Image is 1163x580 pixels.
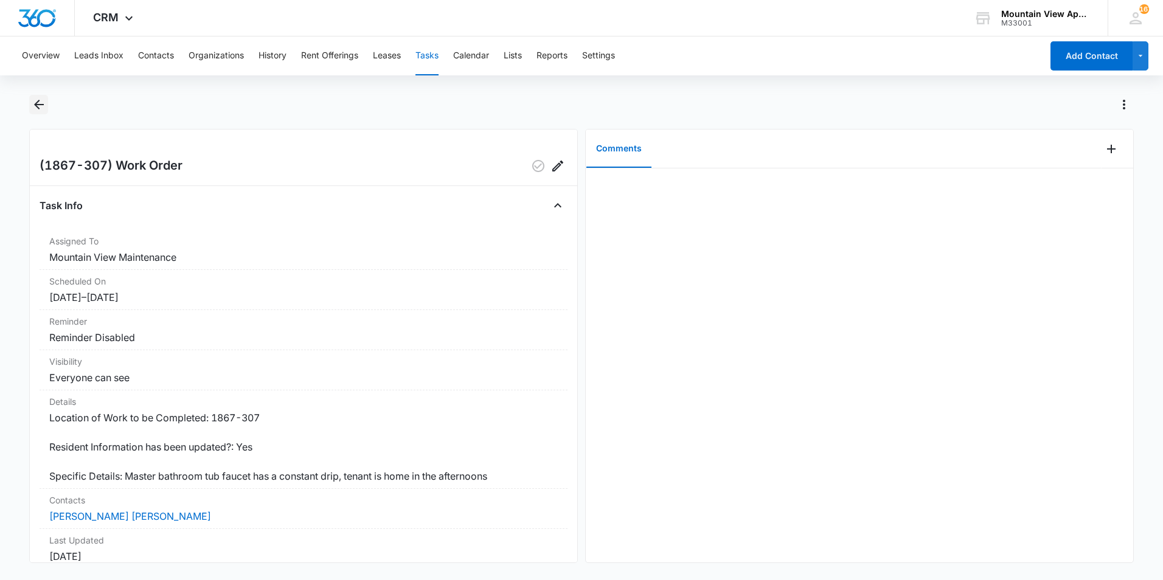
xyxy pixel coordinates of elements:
[40,310,568,350] div: ReminderReminder Disabled
[1139,4,1149,14] div: notifications count
[74,36,123,75] button: Leads Inbox
[40,230,568,270] div: Assigned ToMountain View Maintenance
[1114,95,1134,114] button: Actions
[49,275,558,288] dt: Scheduled On
[1001,9,1090,19] div: account name
[49,290,558,305] dd: [DATE] – [DATE]
[1001,19,1090,27] div: account id
[40,270,568,310] div: Scheduled On[DATE]–[DATE]
[29,95,48,114] button: Back
[49,315,558,328] dt: Reminder
[415,36,439,75] button: Tasks
[49,370,558,385] dd: Everyone can see
[49,510,211,522] a: [PERSON_NAME] [PERSON_NAME]
[548,196,568,215] button: Close
[49,494,558,506] dt: Contacts
[138,36,174,75] button: Contacts
[536,36,568,75] button: Reports
[301,36,358,75] button: Rent Offerings
[40,390,568,489] div: DetailsLocation of Work to be Completed: 1867-307 Resident Information has been updated?: Yes Spe...
[373,36,401,75] button: Leases
[49,534,558,547] dt: Last Updated
[49,330,558,345] dd: Reminder Disabled
[93,11,119,24] span: CRM
[504,36,522,75] button: Lists
[49,395,558,408] dt: Details
[453,36,489,75] button: Calendar
[582,36,615,75] button: Settings
[586,130,651,168] button: Comments
[22,36,60,75] button: Overview
[49,410,558,483] dd: Location of Work to be Completed: 1867-307 Resident Information has been updated?: Yes Specific D...
[49,549,558,564] dd: [DATE]
[548,156,568,176] button: Edit
[40,529,568,569] div: Last Updated[DATE]
[1050,41,1133,71] button: Add Contact
[40,489,568,529] div: Contacts[PERSON_NAME] [PERSON_NAME]
[1139,4,1149,14] span: 167
[189,36,244,75] button: Organizations
[40,350,568,390] div: VisibilityEveryone can see
[49,235,558,247] dt: Assigned To
[40,198,83,213] h4: Task Info
[1102,139,1121,159] button: Add Comment
[40,156,182,176] h2: (1867-307) Work Order
[49,250,558,264] dd: Mountain View Maintenance
[49,355,558,368] dt: Visibility
[259,36,286,75] button: History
